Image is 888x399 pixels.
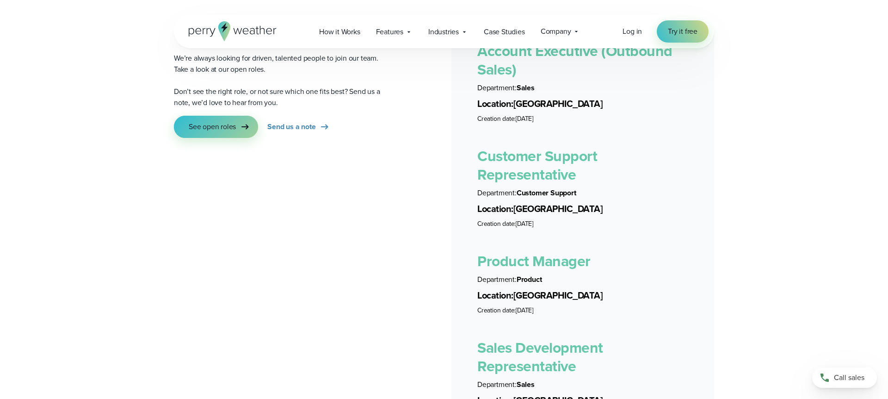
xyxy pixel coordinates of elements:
[477,379,517,390] span: Department:
[657,20,709,43] a: Try it free
[477,337,603,377] a: Sales Development Representative
[477,97,688,111] li: [GEOGRAPHIC_DATA]
[477,219,688,229] li: [DATE]
[477,97,513,111] span: Location:
[477,289,688,302] li: [GEOGRAPHIC_DATA]
[623,26,642,37] a: Log in
[477,187,517,198] span: Department:
[477,114,516,124] span: Creation date:
[477,187,688,199] li: Customer Support
[477,274,688,285] li: Product
[477,114,688,124] li: [DATE]
[477,202,688,216] li: [GEOGRAPHIC_DATA]
[477,202,513,216] span: Location:
[476,22,533,41] a: Case Studies
[189,121,236,132] span: See open roles
[477,250,591,272] a: Product Manager
[477,145,597,186] a: Customer Support Representative
[812,368,877,388] a: Call sales
[376,26,403,37] span: Features
[668,26,697,37] span: Try it free
[484,26,525,37] span: Case Studies
[477,82,517,93] span: Department:
[477,219,516,229] span: Creation date:
[834,372,864,383] span: Call sales
[428,26,459,37] span: Industries
[174,53,390,75] p: We’re always looking for driven, talented people to join our team. Take a look at our open roles.
[477,305,516,315] span: Creation date:
[311,22,368,41] a: How it Works
[477,288,513,302] span: Location:
[267,121,315,132] span: Send us a note
[267,116,330,138] a: Send us a note
[174,116,258,138] a: See open roles
[477,306,688,315] li: [DATE]
[477,274,517,285] span: Department:
[477,82,688,94] li: Sales
[477,40,672,81] a: Account Executive (Outbound Sales)
[174,86,390,108] p: Don’t see the right role, or not sure which one fits best? Send us a note, we’d love to hear from...
[541,26,571,37] span: Company
[319,26,360,37] span: How it Works
[477,379,688,390] li: Sales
